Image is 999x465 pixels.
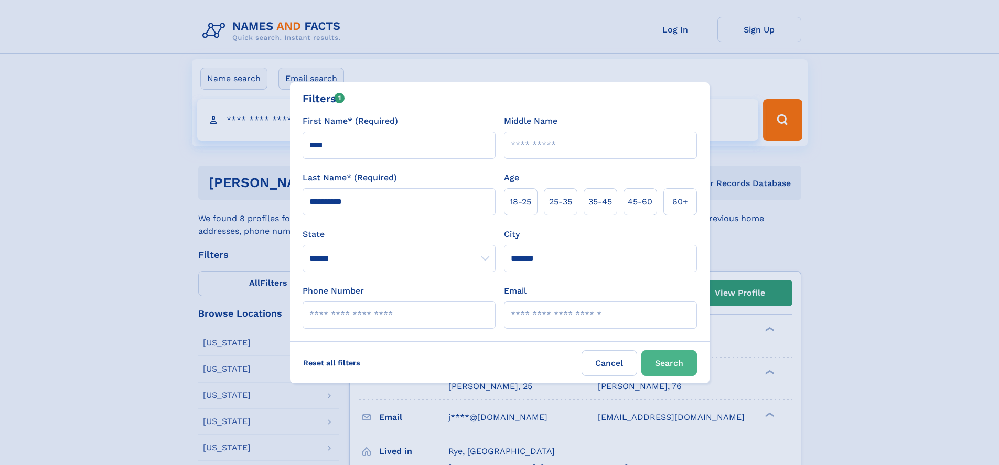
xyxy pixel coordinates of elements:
[672,196,688,208] span: 60+
[303,171,397,184] label: Last Name* (Required)
[641,350,697,376] button: Search
[303,285,364,297] label: Phone Number
[504,285,527,297] label: Email
[303,228,496,241] label: State
[303,115,398,127] label: First Name* (Required)
[588,196,612,208] span: 35‑45
[296,350,367,375] label: Reset all filters
[504,171,519,184] label: Age
[504,228,520,241] label: City
[628,196,652,208] span: 45‑60
[303,91,345,106] div: Filters
[510,196,531,208] span: 18‑25
[549,196,572,208] span: 25‑35
[582,350,637,376] label: Cancel
[504,115,557,127] label: Middle Name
